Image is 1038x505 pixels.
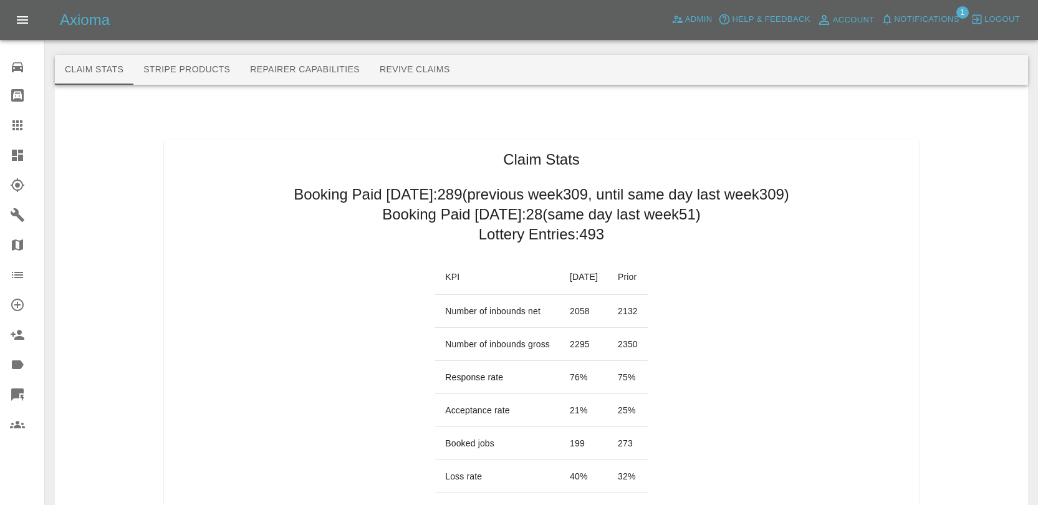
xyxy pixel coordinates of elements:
button: Open drawer [7,5,37,35]
td: Loss rate [435,460,560,493]
button: Logout [968,10,1023,29]
h5: Axioma [60,10,110,30]
button: Claim Stats [55,55,133,85]
button: Repairer Capabilities [240,55,370,85]
a: Account [814,10,878,30]
button: Revive Claims [370,55,460,85]
h2: Booking Paid [DATE]: 28 (same day last week 51 ) [382,204,701,224]
td: Response rate [435,361,560,394]
button: Notifications [878,10,963,29]
td: Booked jobs [435,427,560,460]
h1: Claim Stats [503,150,580,170]
td: 273 [608,427,648,460]
h2: Lottery Entries: 493 [479,224,604,244]
td: 2058 [560,295,608,328]
td: Number of inbounds gross [435,328,560,361]
td: 2132 [608,295,648,328]
span: Logout [984,12,1020,27]
span: 1 [956,6,969,19]
td: 25 % [608,394,648,427]
td: 76 % [560,361,608,394]
button: Stripe Products [133,55,240,85]
td: 32 % [608,460,648,493]
span: Account [833,13,875,27]
td: 40 % [560,460,608,493]
td: 75 % [608,361,648,394]
th: KPI [435,259,560,295]
td: 2350 [608,328,648,361]
h2: Booking Paid [DATE]: 289 (previous week 309 , until same day last week 309 ) [294,185,789,204]
span: Help & Feedback [732,12,810,27]
th: [DATE] [560,259,608,295]
td: 21 % [560,394,608,427]
a: Admin [668,10,716,29]
span: Admin [685,12,713,27]
span: Notifications [895,12,959,27]
td: Acceptance rate [435,394,560,427]
th: Prior [608,259,648,295]
button: Help & Feedback [715,10,813,29]
td: 199 [560,427,608,460]
td: Number of inbounds net [435,295,560,328]
td: 2295 [560,328,608,361]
